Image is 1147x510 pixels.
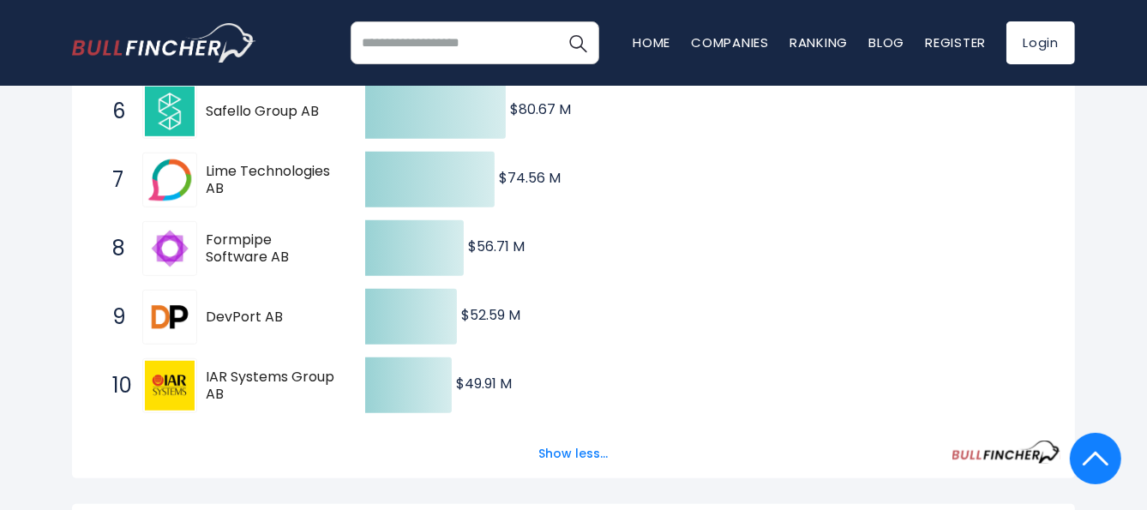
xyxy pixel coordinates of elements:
[790,33,848,51] a: Ranking
[206,369,335,405] span: IAR Systems Group AB
[72,23,256,63] a: Go to homepage
[868,33,904,51] a: Blog
[510,99,571,119] text: $80.67 M
[145,224,195,273] img: Formpipe Software AB
[529,440,619,468] button: Show less...
[925,33,986,51] a: Register
[206,163,335,199] span: Lime Technologies AB
[104,234,121,263] span: 8
[145,87,195,136] img: Safello Group AB
[206,231,335,267] span: Formpipe Software AB
[499,168,561,188] text: $74.56 M
[206,309,335,327] span: DevPort AB
[1006,21,1075,64] a: Login
[691,33,769,51] a: Companies
[633,33,670,51] a: Home
[72,23,256,63] img: bullfincher logo
[456,374,512,393] text: $49.91 M
[104,303,121,332] span: 9
[145,155,195,205] img: Lime Technologies AB
[468,237,525,256] text: $56.71 M
[461,305,520,325] text: $52.59 M
[104,165,121,195] span: 7
[104,97,121,126] span: 6
[145,361,195,411] img: IAR Systems Group AB
[206,103,335,121] span: Safello Group AB
[104,371,121,400] span: 10
[556,21,599,64] button: Search
[145,292,195,342] img: DevPort AB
